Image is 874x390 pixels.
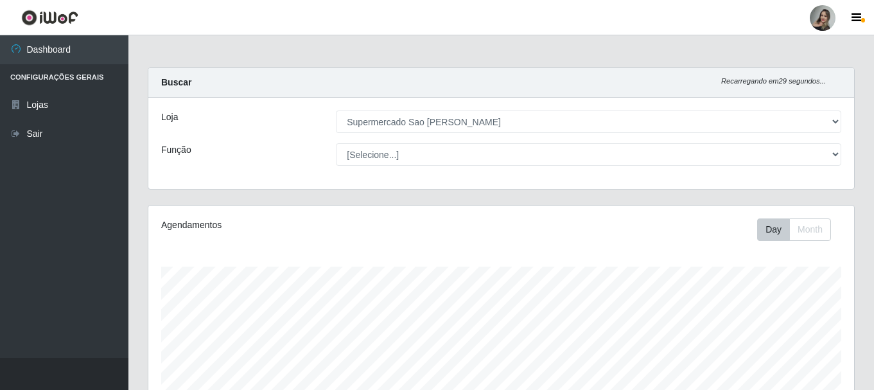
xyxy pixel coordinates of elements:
img: CoreUI Logo [21,10,78,26]
button: Day [757,218,790,241]
div: Agendamentos [161,218,433,232]
label: Loja [161,111,178,124]
strong: Buscar [161,77,191,87]
i: Recarregando em 29 segundos... [721,77,826,85]
label: Função [161,143,191,157]
div: First group [757,218,831,241]
button: Month [789,218,831,241]
div: Toolbar with button groups [757,218,841,241]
